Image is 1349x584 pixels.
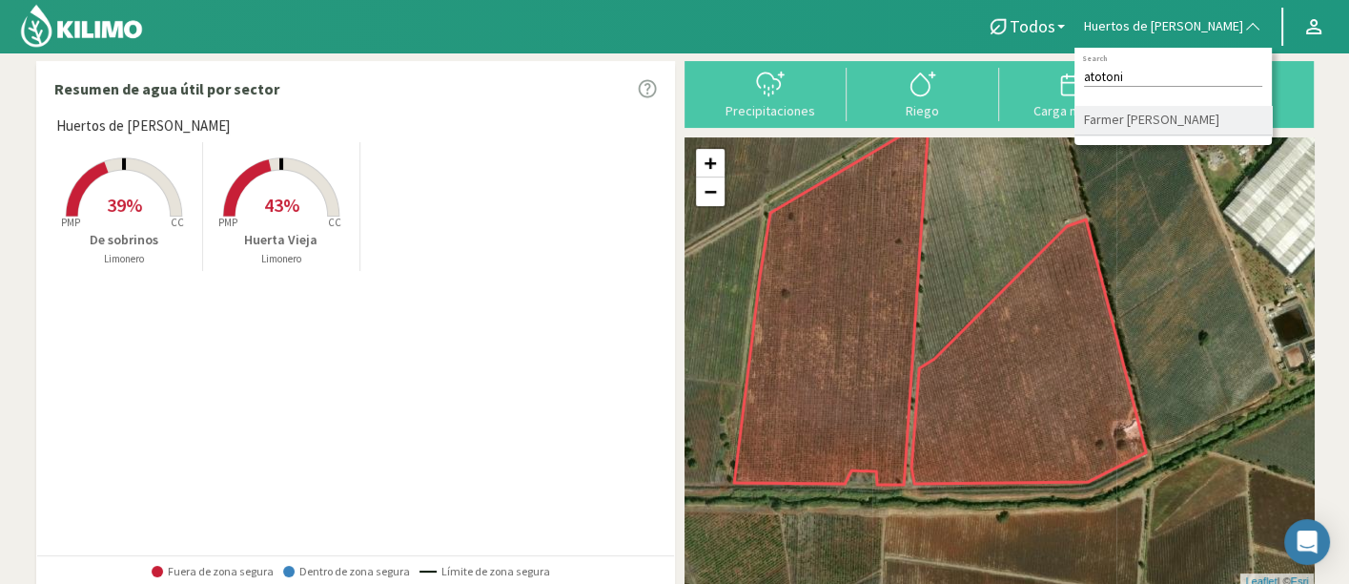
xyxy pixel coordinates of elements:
[847,68,999,118] button: Riego
[172,216,185,229] tspan: CC
[419,565,550,578] span: Límite de zona segura
[1074,106,1272,136] li: Farmer [PERSON_NAME]
[56,115,230,137] span: Huertos de [PERSON_NAME]
[203,230,359,250] p: Huerta Vieja
[54,77,279,100] p: Resumen de agua útil por sector
[19,3,144,49] img: Kilimo
[264,193,299,217] span: 43%
[61,216,80,229] tspan: PMP
[1284,519,1330,565] div: Open Intercom Messenger
[1005,104,1146,117] div: Carga mensual
[203,251,359,267] p: Limonero
[696,149,725,177] a: Zoom in
[47,251,203,267] p: Limonero
[107,193,142,217] span: 39%
[852,104,993,117] div: Riego
[700,104,841,117] div: Precipitaciones
[696,177,725,206] a: Zoom out
[1084,17,1243,36] span: Huertos de [PERSON_NAME]
[1074,6,1272,48] button: Huertos de [PERSON_NAME]
[328,216,341,229] tspan: CC
[999,68,1152,118] button: Carga mensual
[47,230,203,250] p: De sobrinos
[283,565,410,578] span: Dentro de zona segura
[152,565,274,578] span: Fuera de zona segura
[694,68,847,118] button: Precipitaciones
[218,216,237,229] tspan: PMP
[1010,16,1055,36] span: Todos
